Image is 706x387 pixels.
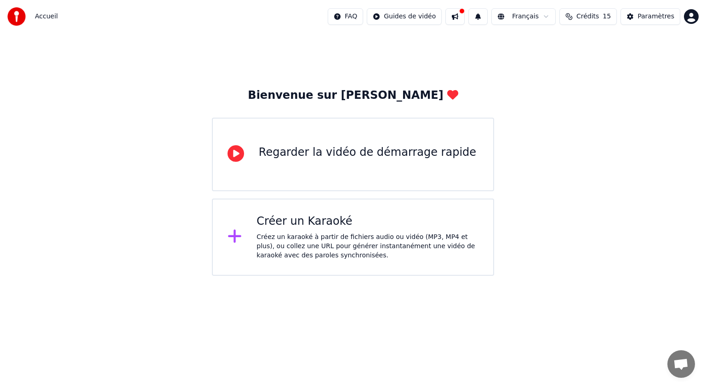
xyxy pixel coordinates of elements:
div: Créez un karaoké à partir de fichiers audio ou vidéo (MP3, MP4 et plus), ou collez une URL pour g... [256,233,478,260]
button: Paramètres [621,8,680,25]
span: Crédits [576,12,599,21]
button: FAQ [328,8,363,25]
img: youka [7,7,26,26]
button: Guides de vidéo [367,8,442,25]
div: Paramètres [638,12,674,21]
span: 15 [603,12,611,21]
a: Ouvrir le chat [667,350,695,378]
div: Créer un Karaoké [256,214,478,229]
span: Accueil [35,12,58,21]
div: Bienvenue sur [PERSON_NAME] [248,88,458,103]
nav: breadcrumb [35,12,58,21]
div: Regarder la vidéo de démarrage rapide [259,145,476,160]
button: Crédits15 [559,8,617,25]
